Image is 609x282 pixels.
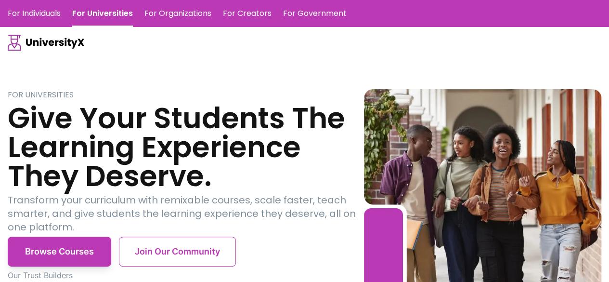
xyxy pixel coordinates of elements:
[8,89,364,101] p: FOR UNIVERSITIES
[8,237,111,267] button: Browse Courses
[119,237,236,267] button: Join Our Community
[8,104,364,190] h3: Give Your Students The Learning Experience They Deserve.
[8,35,85,51] img: UniversityX
[8,269,364,281] p: Our Trust Builders
[8,193,364,234] p: Transform your curriculum with remixable courses, scale faster, teach smarter, and give students ...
